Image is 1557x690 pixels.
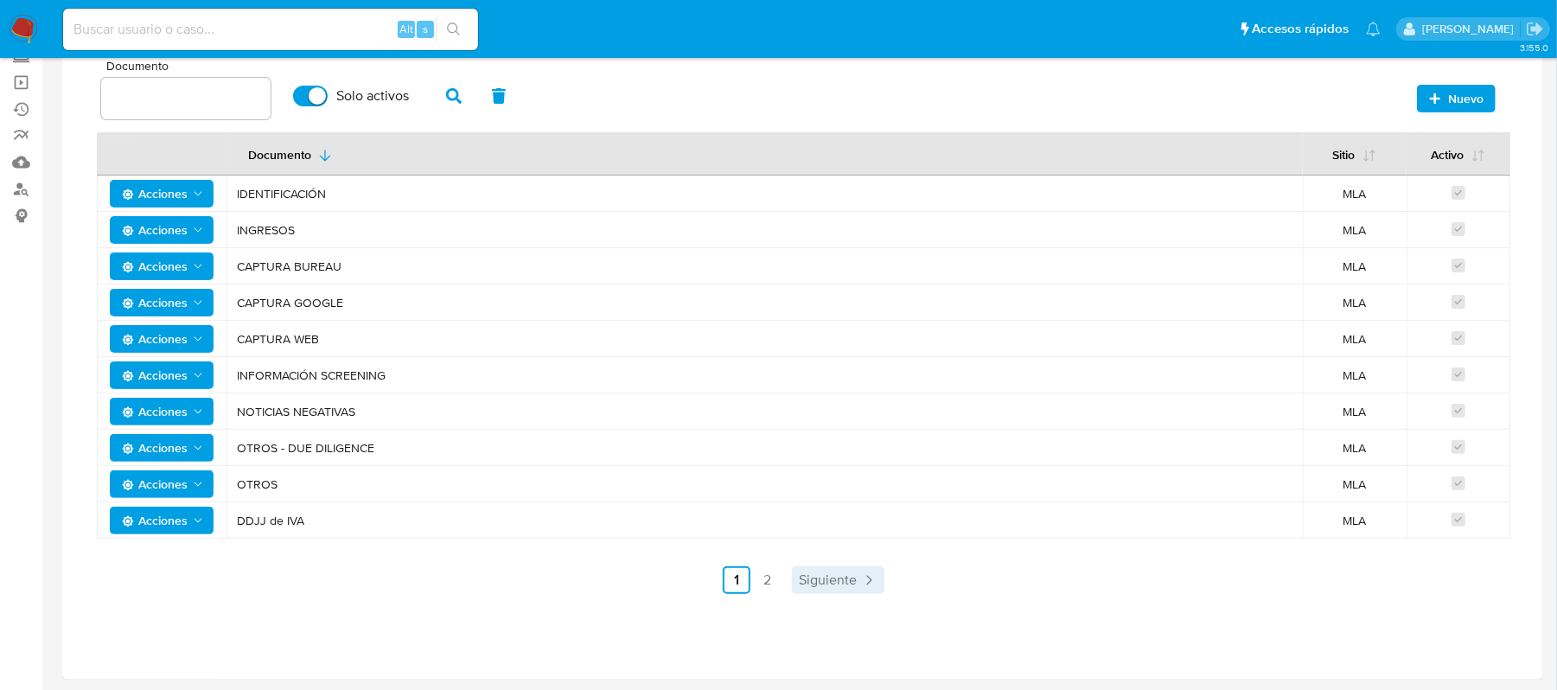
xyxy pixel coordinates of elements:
[436,17,471,42] button: search-icon
[1422,21,1520,37] p: emmanuel.vitiello@mercadolibre.com
[1252,20,1349,38] span: Accesos rápidos
[1366,22,1381,36] a: Notificaciones
[423,21,428,37] span: s
[399,21,413,37] span: Alt
[1526,20,1544,38] a: Salir
[1520,41,1548,54] span: 3.155.0
[63,18,478,41] input: Buscar usuario o caso...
